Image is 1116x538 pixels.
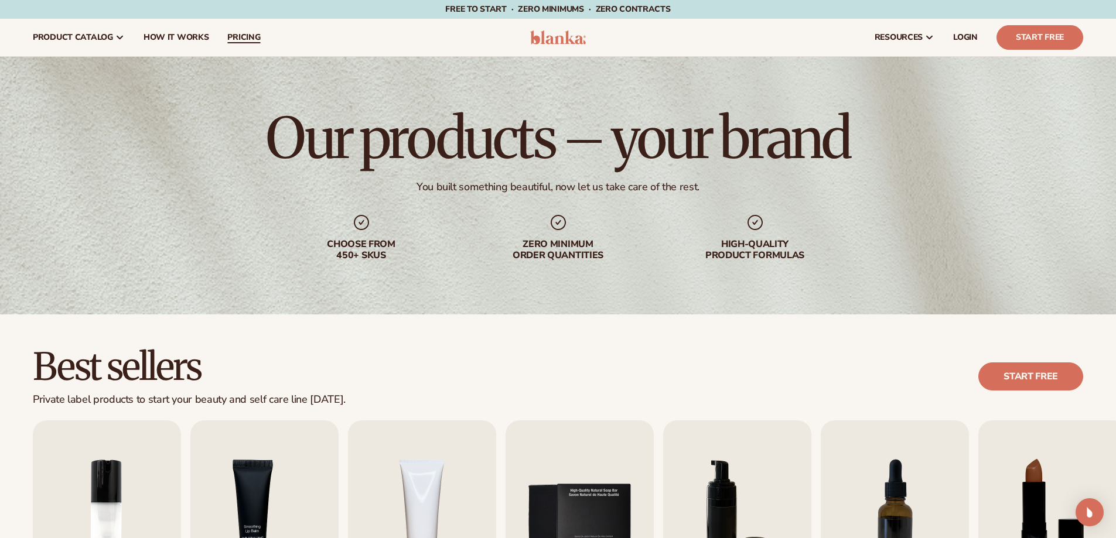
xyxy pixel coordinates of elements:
div: Zero minimum order quantities [483,239,633,261]
span: How It Works [144,33,209,42]
h1: Our products – your brand [266,110,849,166]
div: Open Intercom Messenger [1076,498,1104,526]
a: How It Works [134,19,219,56]
span: LOGIN [953,33,978,42]
div: Choose from 450+ Skus [286,239,436,261]
div: Private label products to start your beauty and self care line [DATE]. [33,393,346,406]
a: LOGIN [944,19,987,56]
span: resources [875,33,923,42]
a: Start Free [996,25,1083,50]
span: Free to start · ZERO minimums · ZERO contracts [445,4,670,15]
span: product catalog [33,33,113,42]
a: Start free [978,362,1083,390]
a: resources [865,19,944,56]
a: pricing [218,19,269,56]
div: High-quality product formulas [680,239,830,261]
img: logo [530,30,586,44]
h2: Best sellers [33,347,346,386]
span: pricing [227,33,260,42]
div: You built something beautiful, now let us take care of the rest. [417,180,699,194]
a: product catalog [23,19,134,56]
